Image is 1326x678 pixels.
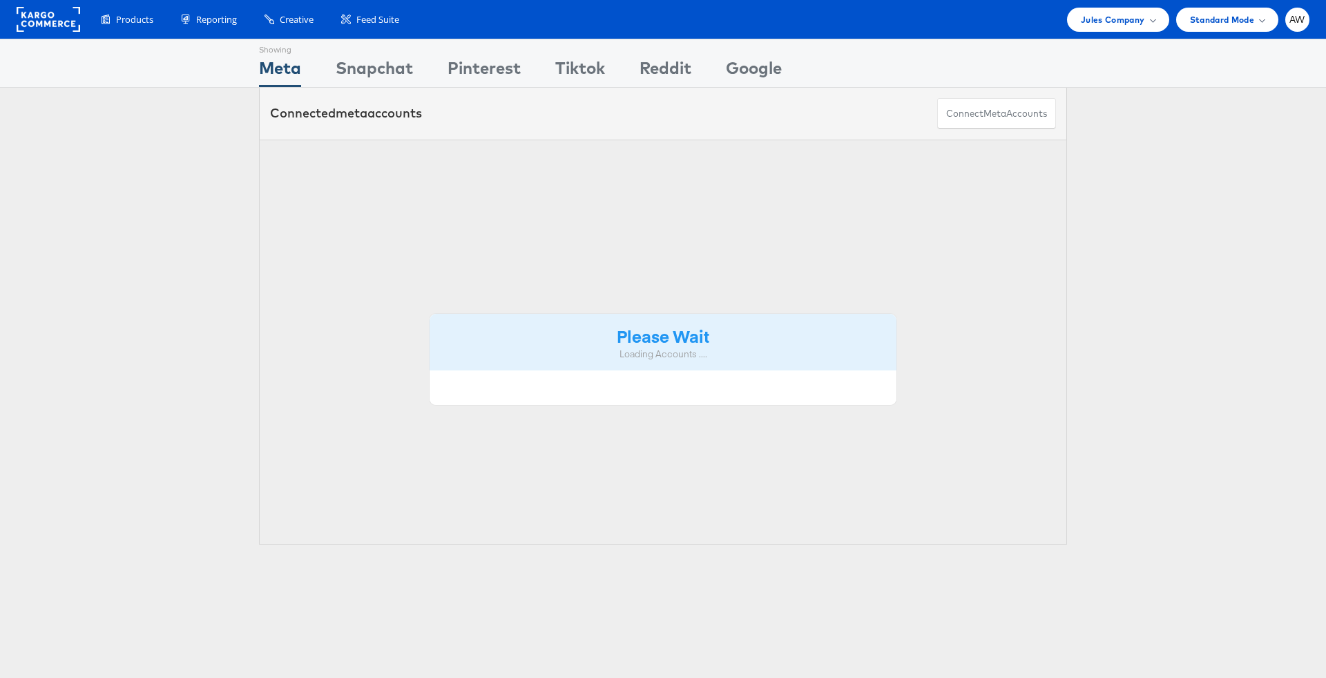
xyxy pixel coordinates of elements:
[196,13,237,26] span: Reporting
[116,13,153,26] span: Products
[336,56,413,87] div: Snapchat
[726,56,782,87] div: Google
[617,324,709,347] strong: Please Wait
[1289,15,1305,24] span: AW
[440,348,886,361] div: Loading Accounts ....
[259,39,301,56] div: Showing
[270,104,422,122] div: Connected accounts
[640,56,691,87] div: Reddit
[1081,12,1144,27] span: Jules Company
[448,56,521,87] div: Pinterest
[555,56,605,87] div: Tiktok
[1190,12,1254,27] span: Standard Mode
[336,105,367,121] span: meta
[259,56,301,87] div: Meta
[356,13,399,26] span: Feed Suite
[937,98,1056,129] button: ConnectmetaAccounts
[280,13,314,26] span: Creative
[983,107,1006,120] span: meta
